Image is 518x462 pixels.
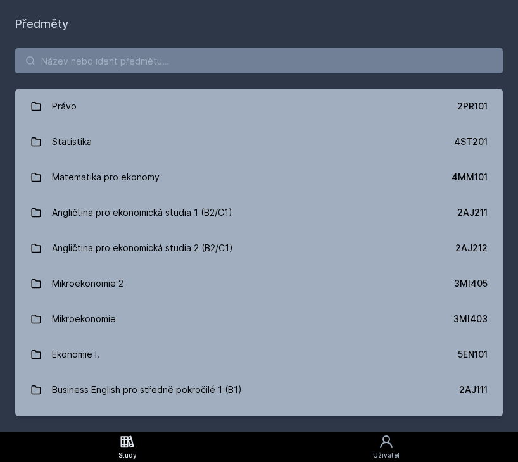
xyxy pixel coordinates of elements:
div: Statistika [52,129,92,154]
a: Mikroekonomie I 3MI102 [15,408,503,443]
div: 3MI403 [453,313,488,325]
a: Ekonomie I. 5EN101 [15,337,503,372]
div: 2AJ212 [455,242,488,254]
div: 4MM101 [452,171,488,184]
a: Mikroekonomie 3MI403 [15,301,503,337]
div: Uživatel [373,451,400,460]
div: Mikroekonomie I [52,413,120,438]
div: Study [118,451,137,460]
div: 3MI405 [454,277,488,290]
div: Právo [52,94,77,119]
div: 2AJ111 [459,384,488,396]
div: 2AJ211 [457,206,488,219]
div: 2PR101 [457,100,488,113]
a: Business English pro středně pokročilé 1 (B1) 2AJ111 [15,372,503,408]
a: Právo 2PR101 [15,89,503,124]
div: Matematika pro ekonomy [52,165,160,190]
div: Angličtina pro ekonomická studia 1 (B2/C1) [52,200,232,225]
a: Matematika pro ekonomy 4MM101 [15,159,503,195]
input: Název nebo ident předmětu… [15,48,503,73]
a: Statistika 4ST201 [15,124,503,159]
div: Ekonomie I. [52,342,99,367]
div: 5EN101 [458,348,488,361]
a: Angličtina pro ekonomická studia 2 (B2/C1) 2AJ212 [15,230,503,266]
div: Business English pro středně pokročilé 1 (B1) [52,377,242,403]
div: Angličtina pro ekonomická studia 2 (B2/C1) [52,235,233,261]
div: Mikroekonomie [52,306,116,332]
a: Mikroekonomie 2 3MI405 [15,266,503,301]
div: 4ST201 [454,135,488,148]
a: Angličtina pro ekonomická studia 1 (B2/C1) 2AJ211 [15,195,503,230]
h1: Předměty [15,15,503,33]
div: Mikroekonomie 2 [52,271,123,296]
